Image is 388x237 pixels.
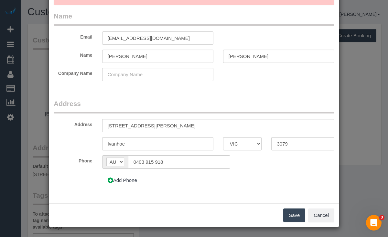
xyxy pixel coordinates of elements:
[102,137,213,150] input: City
[49,68,97,77] label: Company Name
[283,208,305,222] button: Save
[102,50,213,63] input: First Name
[49,31,97,40] label: Email
[308,208,334,222] button: Cancel
[128,155,230,169] input: Phone
[49,119,97,128] label: Address
[54,99,334,113] legend: Address
[102,68,213,81] input: Company Name
[379,215,384,220] span: 3
[49,155,97,164] label: Phone
[223,50,334,63] input: Last Name
[366,215,382,231] iframe: Intercom live chat
[54,11,334,26] legend: Name
[102,173,143,187] button: Add Phone
[271,137,334,150] input: Zip Code
[49,50,97,58] label: Name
